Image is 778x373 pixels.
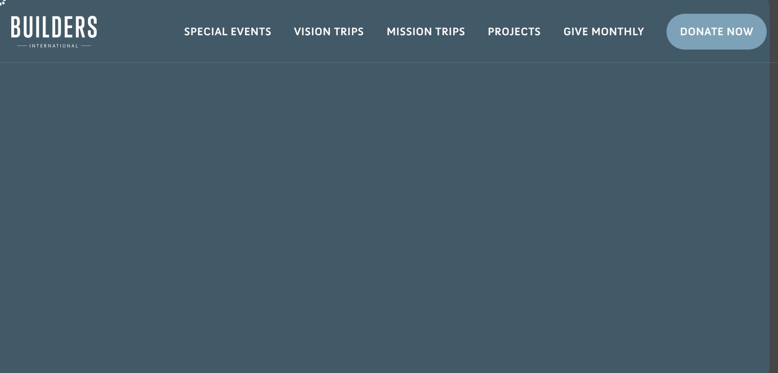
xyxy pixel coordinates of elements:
[666,14,767,50] a: Donate Now
[283,17,375,46] a: Vision Trips
[552,17,655,46] a: Give Monthly
[375,17,477,46] a: Mission Trips
[11,16,97,48] img: Builders International
[477,17,552,46] a: Projects
[173,17,283,46] a: Special Events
